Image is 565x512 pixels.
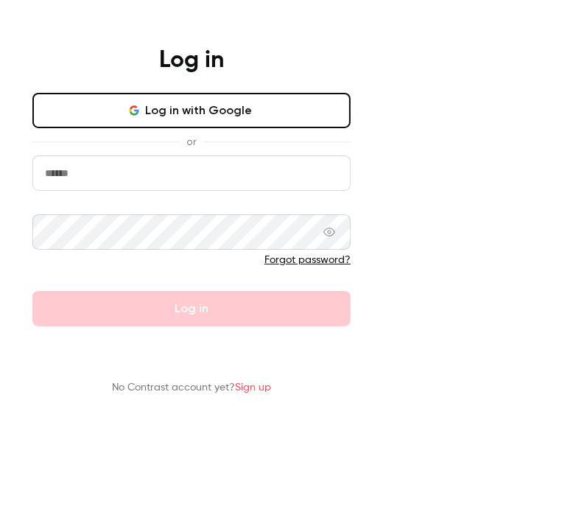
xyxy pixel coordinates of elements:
[235,382,271,393] a: Sign up
[180,134,204,150] span: or
[264,255,351,265] a: Forgot password?
[159,46,224,75] h4: Log in
[112,380,271,396] p: No Contrast account yet?
[32,93,351,128] button: Log in with Google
